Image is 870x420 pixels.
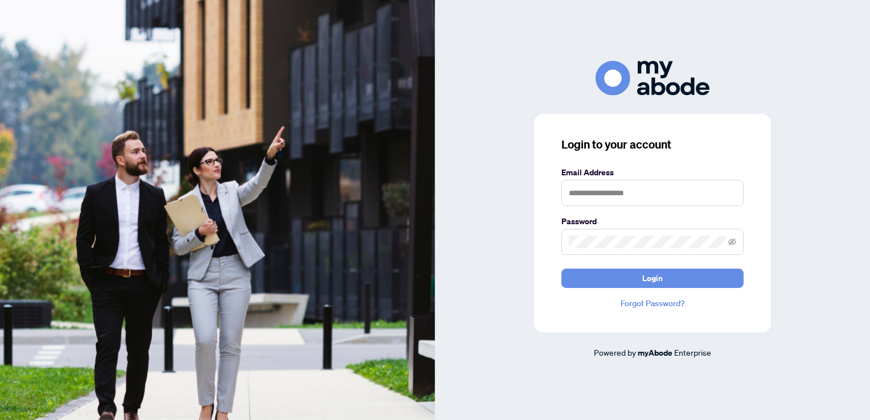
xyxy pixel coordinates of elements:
label: Password [561,215,744,228]
h3: Login to your account [561,137,744,153]
img: ma-logo [596,61,709,96]
a: myAbode [638,347,672,359]
span: Login [642,269,663,287]
span: Powered by [594,347,636,357]
a: Forgot Password? [561,297,744,310]
span: eye-invisible [728,238,736,246]
label: Email Address [561,166,744,179]
button: Login [561,269,744,288]
span: Enterprise [674,347,711,357]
